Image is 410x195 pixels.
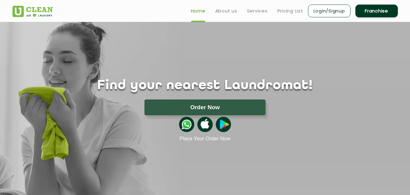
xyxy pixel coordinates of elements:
a: Services [247,7,268,15]
a: Pricing List [277,7,303,15]
a: Franchise [355,5,398,17]
img: whatsappicon.png [179,117,194,132]
button: Order Now [144,99,266,115]
a: Login/Signup [308,5,351,17]
a: Home [191,7,205,15]
a: About us [215,7,237,15]
img: playstoreicon.png [216,117,231,132]
img: UClean Laundry and Dry Cleaning [12,6,53,17]
img: apple-icon.png [197,117,212,132]
a: Place Your Order Now [179,136,230,142]
h1: Find your nearest Laundromat! [8,78,402,93]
